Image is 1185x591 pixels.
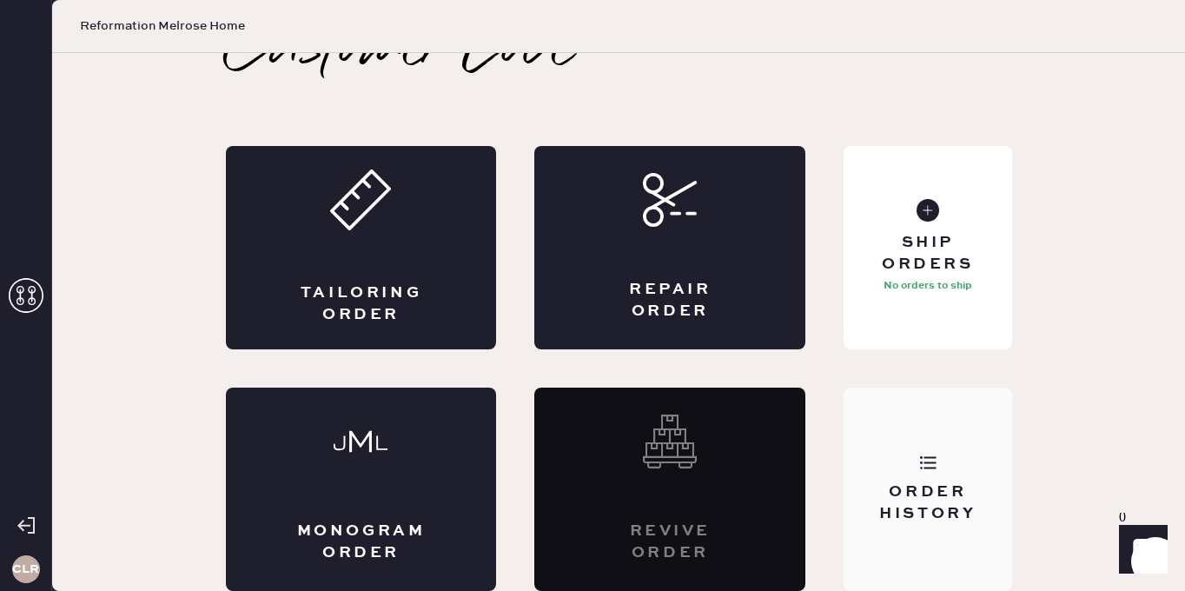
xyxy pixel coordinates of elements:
[226,14,574,83] h2: Customer Love
[295,282,427,326] div: Tailoring Order
[884,276,972,296] p: No orders to ship
[857,232,997,276] div: Ship Orders
[1102,513,1177,588] iframe: Front Chat
[295,521,427,564] div: Monogram Order
[12,563,39,575] h3: CLR
[604,521,736,564] div: Revive order
[857,481,997,525] div: Order History
[534,388,805,591] div: Interested? Contact us at care@hemster.co
[80,17,245,35] span: Reformation Melrose Home
[604,279,736,322] div: Repair Order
